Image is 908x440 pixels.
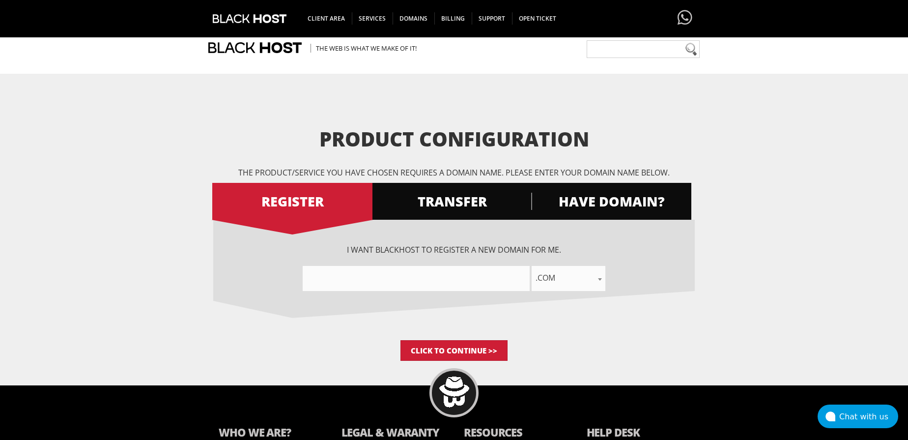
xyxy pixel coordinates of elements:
a: HAVE DOMAIN? [531,183,691,220]
span: SERVICES [352,12,393,25]
img: BlackHOST mascont, Blacky. [439,377,470,408]
a: REGISTER [212,183,372,220]
span: HAVE DOMAIN? [531,193,691,210]
span: Billing [434,12,472,25]
a: TRANSFER [371,183,532,220]
h1: Product Configuration [213,128,695,150]
span: .com [532,266,605,291]
div: I want BlackHOST to register a new domain for me. [213,244,695,291]
button: Chat with us [818,405,898,428]
span: REGISTER [212,193,372,210]
p: The product/service you have chosen requires a domain name. Please enter your domain name below. [213,167,695,178]
span: Support [472,12,512,25]
input: Need help? [587,40,700,58]
input: Click to Continue >> [400,340,508,361]
div: Chat with us [839,412,898,421]
span: Open Ticket [512,12,563,25]
span: The Web is what we make of it! [311,44,417,53]
span: CLIENT AREA [301,12,352,25]
span: .com [532,271,605,285]
span: TRANSFER [371,193,532,210]
span: Domains [393,12,435,25]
